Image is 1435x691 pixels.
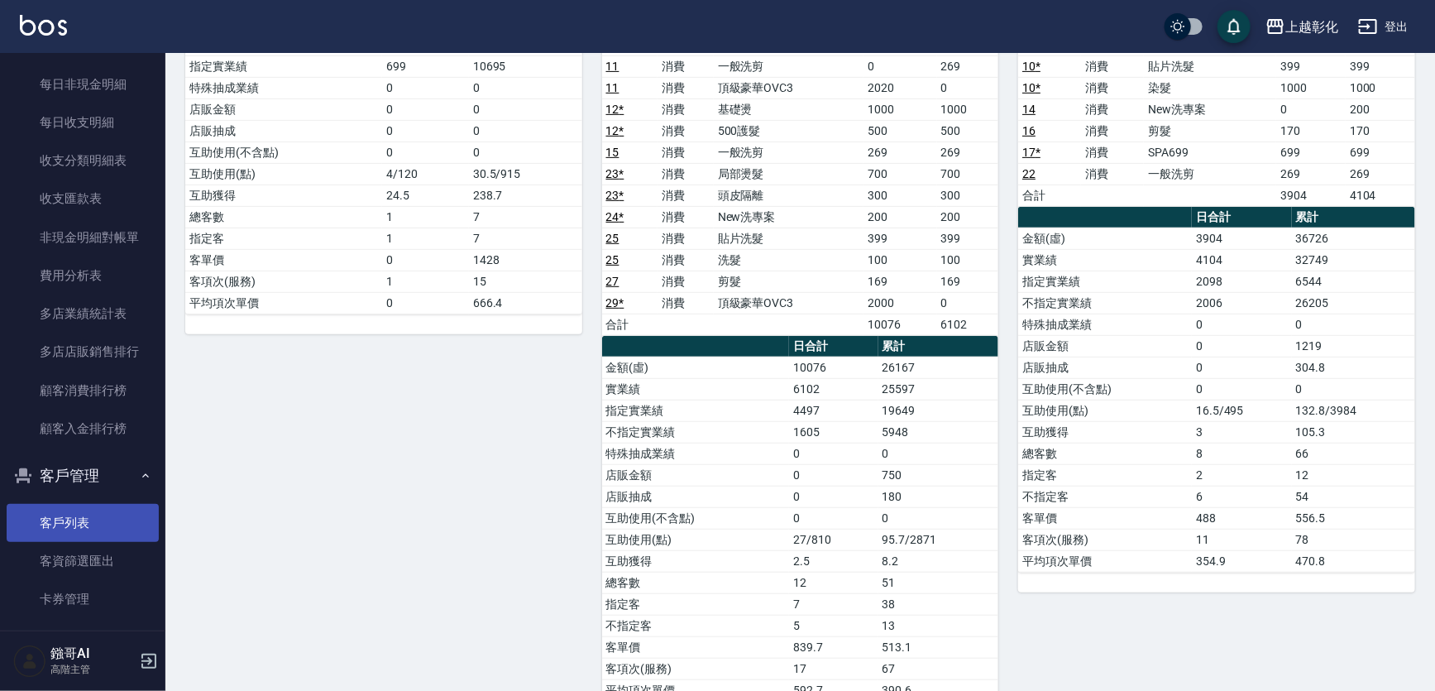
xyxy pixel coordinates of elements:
td: 12 [789,572,878,593]
td: 12 [1292,464,1415,486]
td: 合計 [602,314,658,335]
a: 22 [1022,167,1036,180]
a: 11 [606,60,619,73]
td: 消費 [658,142,714,163]
p: 高階主管 [50,662,135,677]
td: 67 [878,658,999,679]
td: 269 [1346,163,1415,185]
td: 0 [1192,314,1292,335]
td: 1000 [863,98,937,120]
td: 7 [469,206,582,228]
td: 699 [382,55,469,77]
td: 店販抽成 [1018,357,1192,378]
td: 一般洗剪 [714,142,863,163]
td: 0 [789,464,878,486]
a: 多店店販銷售排行 [7,333,159,371]
td: 消費 [1081,163,1144,185]
td: 1 [382,228,469,249]
td: 一般洗剪 [714,55,863,77]
td: 0 [937,77,999,98]
td: 399 [1346,55,1415,77]
td: 750 [878,464,999,486]
td: 304.8 [1292,357,1415,378]
td: 54 [1292,486,1415,507]
td: 17 [789,658,878,679]
td: 實業績 [1018,249,1192,271]
td: 16.5/495 [1192,400,1292,421]
td: 269 [937,55,999,77]
td: 0 [1192,357,1292,378]
div: 上越彰化 [1285,17,1338,37]
td: 局部燙髮 [714,163,863,185]
td: 消費 [658,98,714,120]
a: 11 [606,81,619,94]
td: 互助使用(不含點) [185,142,382,163]
td: 6102 [937,314,999,335]
a: 顧客消費排行榜 [7,372,159,410]
a: 顧客入金排行榜 [7,410,159,448]
td: 消費 [658,163,714,185]
td: 客單價 [602,636,790,658]
td: 200 [863,206,937,228]
td: 1000 [937,98,999,120]
td: 839.7 [789,636,878,658]
td: 平均項次單價 [1018,550,1192,572]
td: 6 [1192,486,1292,507]
td: 金額(虛) [1018,228,1192,249]
td: 不指定客 [602,615,790,636]
td: 0 [878,443,999,464]
a: 收支匯款表 [7,180,159,218]
td: 170 [1346,120,1415,142]
td: 2006 [1192,292,1292,314]
td: 7 [789,593,878,615]
td: 頂級豪華OVC3 [714,77,863,98]
td: 消費 [1081,55,1144,77]
td: 0 [1276,98,1346,120]
td: SPA699 [1144,142,1276,163]
td: 488 [1192,507,1292,529]
a: 收支分類明細表 [7,142,159,180]
td: 互助使用(點) [185,163,382,185]
a: 16 [1022,124,1036,137]
td: 0 [789,486,878,507]
td: 0 [469,120,582,142]
img: Person [13,645,46,678]
td: 不指定實業績 [1018,292,1192,314]
td: 金額(虛) [602,357,790,378]
td: 客項次(服務) [185,271,382,292]
td: 7 [469,228,582,249]
td: 店販金額 [602,464,790,486]
td: 36726 [1292,228,1415,249]
td: 互助獲得 [602,550,790,572]
td: 互助使用(不含點) [602,507,790,529]
td: 消費 [658,185,714,206]
td: 470.8 [1292,550,1415,572]
td: New洗專案 [714,206,863,228]
td: 10695 [469,55,582,77]
a: 每日收支明細 [7,103,159,142]
td: 95.7/2871 [878,529,999,550]
td: 8.2 [878,550,999,572]
td: 客項次(服務) [1018,529,1192,550]
td: New洗專案 [1144,98,1276,120]
td: 頂級豪華OVC3 [714,292,863,314]
a: 非現金明細對帳單 [7,218,159,257]
td: 店販金額 [1018,335,1192,357]
td: 27/810 [789,529,878,550]
td: 3 [1192,421,1292,443]
td: 消費 [658,271,714,292]
th: 日合計 [789,336,878,357]
td: 2 [1192,464,1292,486]
td: 51 [878,572,999,593]
td: 100 [937,249,999,271]
td: 78 [1292,529,1415,550]
td: 互助使用(點) [1018,400,1192,421]
td: 169 [937,271,999,292]
button: 客戶管理 [7,454,159,497]
td: 699 [1346,142,1415,163]
td: 180 [878,486,999,507]
h5: 鏹哥AI [50,645,135,662]
a: 每日非現金明細 [7,65,159,103]
td: 平均項次單價 [185,292,382,314]
td: 合計 [1018,185,1081,206]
